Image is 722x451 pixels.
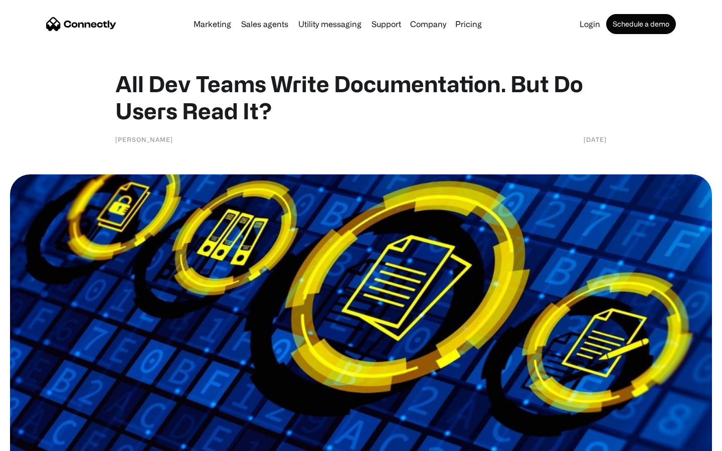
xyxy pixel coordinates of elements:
[20,433,60,447] ul: Language list
[584,134,607,144] div: [DATE]
[606,14,676,34] a: Schedule a demo
[10,433,60,447] aside: Language selected: English
[451,20,486,28] a: Pricing
[115,70,607,124] h1: All Dev Teams Write Documentation. But Do Users Read It?
[576,20,604,28] a: Login
[115,134,173,144] div: [PERSON_NAME]
[190,20,235,28] a: Marketing
[237,20,292,28] a: Sales agents
[368,20,405,28] a: Support
[410,17,446,31] div: Company
[294,20,366,28] a: Utility messaging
